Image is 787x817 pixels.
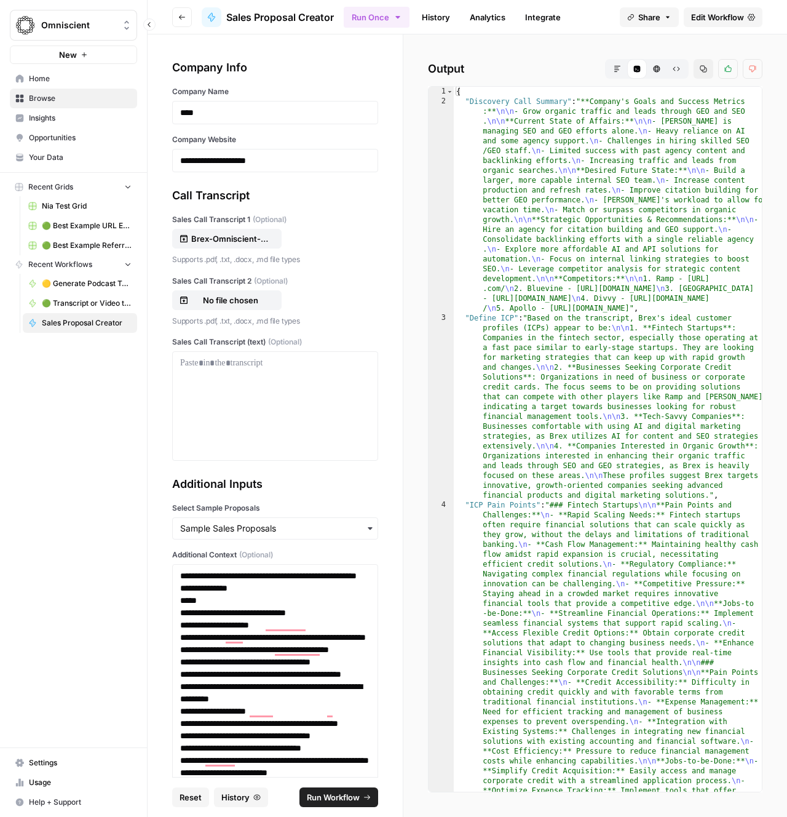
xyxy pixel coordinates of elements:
p: Supports .pdf, .txt, .docx, .md file types [172,253,378,266]
a: Nia Test Grid [23,196,137,216]
span: 🟢 Transcript or Video to LinkedIn Posts [42,298,132,309]
span: Edit Workflow [691,11,744,23]
span: Recent Workflows [28,259,92,270]
label: Sales Call Transcript 1 [172,214,378,225]
span: 🟡 Generate Podcast Topics from Raw Content [42,278,132,289]
a: Analytics [462,7,513,27]
a: Settings [10,753,137,773]
a: Edit Workflow [684,7,762,27]
span: Toggle code folding, rows 1 through 8 [446,87,453,97]
span: Settings [29,757,132,768]
button: History [214,787,268,807]
span: Opportunities [29,132,132,143]
span: Run Workflow [307,791,360,803]
label: Sales Call Transcript (text) [172,337,378,348]
span: Home [29,73,132,84]
span: Insights [29,113,132,124]
a: Sales Proposal Creator [23,313,137,333]
div: Additional Inputs [172,476,378,493]
span: (Optional) [254,276,288,287]
span: (Optional) [253,214,287,225]
div: Company Info [172,59,378,76]
div: 3 [429,313,454,500]
button: Workspace: Omniscient [10,10,137,41]
span: New [59,49,77,61]
span: Recent Grids [28,181,73,193]
span: Help + Support [29,797,132,808]
label: Sales Call Transcript 2 [172,276,378,287]
span: Reset [180,791,202,803]
span: 🟢 Best Example URL Extractor Grid (3) [42,220,132,231]
h2: Output [428,59,762,79]
img: Omniscient Logo [14,14,36,36]
span: Sales Proposal Creator [42,317,132,329]
label: Additional Context [172,549,378,560]
a: 🟢 Best Example Referring Domains Finder Grid (1) [23,236,137,255]
p: Brex-Omniscient-Organic-Growth-Consultation-fdf5808a-c00a.docx [191,233,270,245]
span: (Optional) [268,337,302,348]
span: Nia Test Grid [42,201,132,212]
a: 🟢 Transcript or Video to LinkedIn Posts [23,293,137,313]
button: New [10,46,137,64]
a: Your Data [10,148,137,167]
a: Insights [10,108,137,128]
span: Browse [29,93,132,104]
a: Usage [10,773,137,792]
a: Integrate [518,7,568,27]
label: Select Sample Proposals [172,503,378,514]
p: Supports .pdf, .txt, .docx, .md file types [172,315,378,327]
span: History [221,791,250,803]
a: Opportunities [10,128,137,148]
span: Share [638,11,660,23]
a: 🟡 Generate Podcast Topics from Raw Content [23,274,137,293]
button: Help + Support [10,792,137,812]
button: No file chosen [172,290,282,310]
button: Brex-Omniscient-Organic-Growth-Consultation-fdf5808a-c00a.docx [172,229,282,249]
div: 2 [429,97,454,313]
button: Share [620,7,679,27]
button: Run Once [344,7,409,28]
a: 🟢 Best Example URL Extractor Grid (3) [23,216,137,236]
a: Sales Proposal Creator [202,7,334,27]
span: Your Data [29,152,132,163]
button: Recent Workflows [10,255,137,274]
button: Reset [172,787,209,807]
span: Sales Proposal Creator [226,10,334,25]
label: Company Name [172,86,378,97]
a: History [414,7,457,27]
div: 1 [429,87,454,97]
button: Recent Grids [10,178,137,196]
p: No file chosen [191,294,270,306]
a: Browse [10,89,137,108]
span: Omniscient [41,19,116,31]
span: Usage [29,777,132,788]
span: 🟢 Best Example Referring Domains Finder Grid (1) [42,240,132,251]
span: (Optional) [239,549,273,560]
input: Sample Sales Proposals [180,522,370,535]
div: Call Transcript [172,187,378,204]
a: Home [10,69,137,89]
label: Company Website [172,134,378,145]
button: Run Workflow [299,787,378,807]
